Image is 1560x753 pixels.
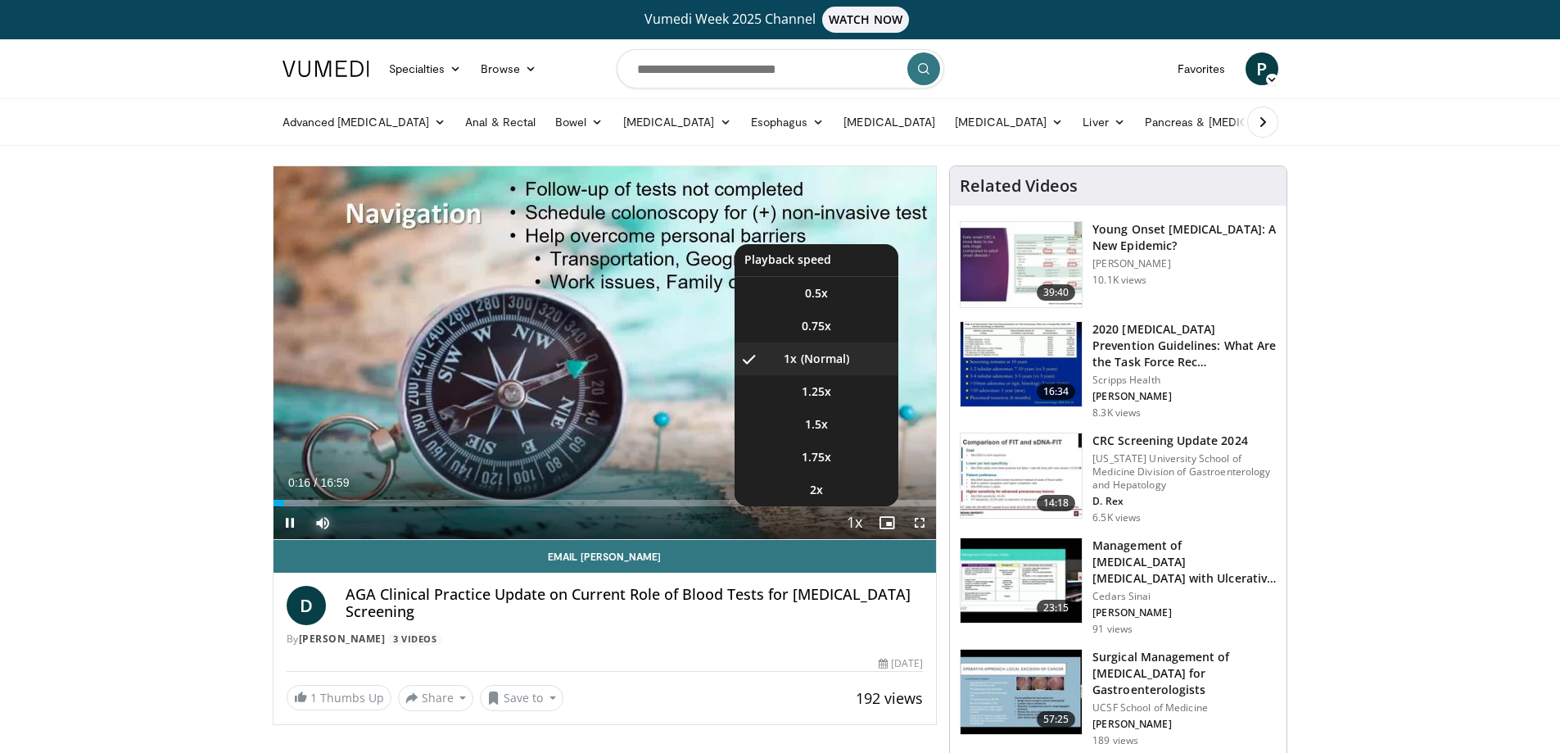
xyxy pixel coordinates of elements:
p: 91 views [1092,623,1133,636]
a: Anal & Rectal [455,106,545,138]
p: [PERSON_NAME] [1092,718,1277,731]
button: Share [398,685,474,711]
a: Advanced [MEDICAL_DATA] [273,106,456,138]
span: 57:25 [1037,711,1076,728]
span: 39:40 [1037,284,1076,301]
a: Vumedi Week 2025 ChannelWATCH NOW [285,7,1276,33]
a: 1 Thumbs Up [287,685,391,710]
button: Pause [274,506,306,539]
p: 189 views [1092,734,1138,747]
a: Bowel [545,106,613,138]
p: UCSF School of Medicine [1092,701,1277,714]
a: D [287,586,326,625]
video-js: Video Player [274,166,937,540]
button: Enable picture-in-picture mode [870,506,903,539]
p: [PERSON_NAME] [1092,257,1277,270]
button: Save to [480,685,563,711]
img: 00707986-8314-4f7d-9127-27a2ffc4f1fa.150x105_q85_crop-smart_upscale.jpg [961,650,1082,735]
p: Scripps Health [1092,374,1277,387]
span: 1.25x [802,383,831,400]
h3: 2020 [MEDICAL_DATA] Prevention Guidelines: What Are the Task Force Rec… [1092,321,1277,370]
button: Fullscreen [903,506,936,539]
a: 16:34 2020 [MEDICAL_DATA] Prevention Guidelines: What Are the Task Force Rec… Scripps Health [PER... [960,321,1277,420]
h3: Management of [MEDICAL_DATA] [MEDICAL_DATA] with Ulcerative [MEDICAL_DATA] [1092,538,1277,587]
span: 16:34 [1037,383,1076,400]
a: Esophagus [741,106,834,138]
a: 23:15 Management of [MEDICAL_DATA] [MEDICAL_DATA] with Ulcerative [MEDICAL_DATA] Cedars Sinai [PE... [960,538,1277,636]
a: Browse [471,52,546,85]
span: 23:15 [1037,600,1076,616]
h4: Related Videos [960,176,1078,196]
img: b23cd043-23fa-4b3f-b698-90acdd47bf2e.150x105_q85_crop-smart_upscale.jpg [961,222,1082,307]
a: [MEDICAL_DATA] [834,106,945,138]
div: By [287,632,924,646]
span: 16:59 [320,476,349,489]
a: P [1246,52,1278,85]
img: 1ac37fbe-7b52-4c81-8c6c-a0dd688d0102.150x105_q85_crop-smart_upscale.jpg [961,322,1082,407]
p: 10.1K views [1092,274,1146,287]
img: 91500494-a7c6-4302-a3df-6280f031e251.150x105_q85_crop-smart_upscale.jpg [961,433,1082,519]
a: [MEDICAL_DATA] [613,106,741,138]
h4: AGA Clinical Practice Update on Current Role of Blood Tests for [MEDICAL_DATA] Screening [346,586,924,621]
a: 57:25 Surgical Management of [MEDICAL_DATA] for Gastroenterologists UCSF School of Medicine [PERS... [960,649,1277,747]
a: [PERSON_NAME] [299,632,386,646]
p: 6.5K views [1092,511,1141,524]
button: Mute [306,506,339,539]
span: 1 [310,690,317,705]
h3: CRC Screening Update 2024 [1092,433,1277,449]
a: Liver [1073,106,1134,138]
a: 14:18 CRC Screening Update 2024 [US_STATE] University School of Medicine Division of Gastroentero... [960,433,1277,524]
span: 1.5x [805,416,828,433]
a: Pancreas & [MEDICAL_DATA] [1135,106,1327,138]
a: 39:40 Young Onset [MEDICAL_DATA]: A New Epidemic? [PERSON_NAME] 10.1K views [960,221,1277,308]
p: [US_STATE] University School of Medicine Division of Gastroenterology and Hepatology [1092,452,1277,492]
p: [PERSON_NAME] [1092,390,1277,403]
span: WATCH NOW [822,7,909,33]
a: Favorites [1168,52,1236,85]
span: 0.75x [802,318,831,334]
span: 1.75x [802,449,831,465]
img: VuMedi Logo [283,61,369,77]
p: [PERSON_NAME] [1092,606,1277,619]
span: / [314,476,318,489]
button: Playback Rate [838,506,870,539]
a: Email [PERSON_NAME] [274,540,937,573]
a: Specialties [379,52,472,85]
div: [DATE] [879,656,923,671]
span: 2x [810,482,823,498]
span: 0.5x [805,285,828,302]
p: 8.3K views [1092,406,1141,420]
span: 1x [784,351,797,367]
span: 192 views [856,688,923,708]
span: 14:18 [1037,495,1076,511]
p: D. Rex [1092,495,1277,508]
h3: Surgical Management of [MEDICAL_DATA] for Gastroenterologists [1092,649,1277,698]
a: [MEDICAL_DATA] [945,106,1073,138]
a: 3 Videos [388,632,442,646]
span: 0:16 [288,476,310,489]
img: 5fe88c0f-9f33-4433-ade1-79b064a0283b.150x105_q85_crop-smart_upscale.jpg [961,538,1082,624]
div: Progress Bar [274,500,937,506]
p: Cedars Sinai [1092,590,1277,603]
h3: Young Onset [MEDICAL_DATA]: A New Epidemic? [1092,221,1277,254]
input: Search topics, interventions [617,49,944,88]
